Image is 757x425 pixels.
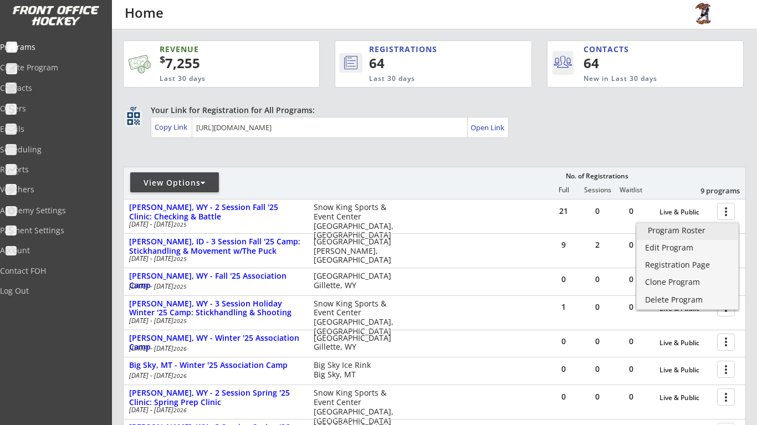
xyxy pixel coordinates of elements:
div: [PERSON_NAME], WY - Fall '25 Association Camp [129,272,302,290]
div: Registration Page [645,261,730,269]
div: Waitlist [614,186,647,194]
div: Edit Program [645,244,730,252]
div: Your Link for Registration for All Programs: [151,105,712,116]
div: 0 [581,337,614,345]
div: View Options [130,177,219,188]
div: [GEOGRAPHIC_DATA] Gillette, WY [314,334,401,352]
div: 9 programs [682,186,740,196]
div: 0 [547,393,580,401]
em: 2025 [173,317,187,325]
button: more_vert [717,203,735,220]
div: 0 [581,207,614,215]
div: 0 [581,393,614,401]
div: [DATE] - [DATE] [129,318,299,324]
div: [DATE] - [DATE] [129,221,299,228]
div: Big Sky, MT - Winter '25 Association Camp [129,361,302,370]
a: Registration Page [637,258,738,274]
div: Clone Program [645,278,730,286]
div: 2 [581,241,614,249]
div: Live & Public [659,208,712,216]
div: 0 [615,337,648,345]
div: 9 [547,241,580,249]
div: Live & Public [659,305,712,313]
div: 7,255 [160,54,284,73]
div: [PERSON_NAME], WY - 2 Session Fall '25 Clinic: Checking & Battle [129,203,302,222]
div: [PERSON_NAME], WY - 3 Session Holiday Winter '25 Camp: Stickhandling & Shooting [129,299,302,318]
button: more_vert [717,388,735,406]
em: 2025 [173,255,187,263]
div: Snow King Sports & Event Center [GEOGRAPHIC_DATA], [GEOGRAPHIC_DATA] [314,203,401,240]
div: [PERSON_NAME], WY - 2 Session Spring '25 Clinic: Spring Prep Clinic [129,388,302,407]
div: [GEOGRAPHIC_DATA] Gillette, WY [314,272,401,290]
div: Delete Program [645,296,730,304]
div: 64 [369,54,494,73]
div: [GEOGRAPHIC_DATA] [PERSON_NAME], [GEOGRAPHIC_DATA] [314,237,401,265]
div: No. of Registrations [562,172,631,180]
div: Program Roster [648,227,727,234]
em: 2026 [173,345,187,352]
div: Open Link [470,123,505,132]
div: Last 30 days [369,74,485,84]
div: Live & Public [659,366,712,374]
div: REVENUE [160,44,270,55]
div: [DATE] - [DATE] [129,372,299,379]
div: 0 [547,365,580,373]
em: 2025 [173,283,187,290]
div: REGISTRATIONS [369,44,483,55]
div: Copy Link [155,122,190,132]
div: [DATE] - [DATE] [129,283,299,290]
em: 2026 [173,406,187,414]
div: 0 [581,303,614,311]
div: 64 [584,54,652,73]
div: Last 30 days [160,74,270,84]
div: Live & Public [659,339,712,347]
div: [PERSON_NAME], WY - Winter '25 Association Camp [129,334,302,352]
div: Sessions [581,186,614,194]
div: [DATE] - [DATE] [129,407,299,413]
a: Open Link [470,120,505,135]
div: 0 [615,241,648,249]
button: more_vert [717,361,735,378]
div: 0 [615,393,648,401]
div: qr [126,105,140,112]
div: Live & Public [659,394,712,402]
div: 0 [581,275,614,283]
div: 0 [615,275,648,283]
div: [DATE] - [DATE] [129,255,299,262]
div: 0 [581,365,614,373]
div: Snow King Sports & Event Center [GEOGRAPHIC_DATA], [GEOGRAPHIC_DATA] [314,299,401,336]
div: 0 [547,275,580,283]
em: 2026 [173,372,187,380]
div: [DATE] - [DATE] [129,345,299,352]
div: 1 [547,303,580,311]
div: [PERSON_NAME], ID - 3 Session Fall '25 Camp: Stickhandling & Movement w/The Puck [129,237,302,256]
div: Full [547,186,580,194]
button: more_vert [717,334,735,351]
div: CONTACTS [584,44,634,55]
div: Big Sky Ice Rink Big Sky, MT [314,361,401,380]
a: Edit Program [637,240,738,257]
a: Program Roster [637,223,738,240]
em: 2025 [173,221,187,228]
div: 21 [547,207,580,215]
div: 0 [615,365,648,373]
div: 0 [615,207,648,215]
sup: $ [160,53,165,66]
div: 0 [547,337,580,345]
div: New in Last 30 days [584,74,692,84]
div: 0 [615,303,648,311]
button: qr_code [125,110,142,127]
